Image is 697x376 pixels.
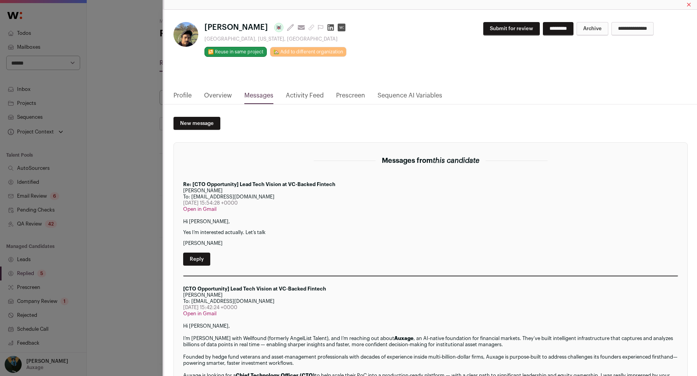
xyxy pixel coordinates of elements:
[577,22,608,36] button: Archive
[433,157,479,164] span: this candidate
[270,47,347,57] a: 🏡 Add to different organization
[183,219,678,225] p: Hi [PERSON_NAME],
[183,323,678,329] div: Hi [PERSON_NAME],
[483,22,540,36] button: Submit for review
[173,117,220,130] a: New message
[183,253,210,266] a: Reply
[382,155,479,166] h2: Messages from
[204,47,267,57] button: 🔂 Reuse in same project
[183,311,216,316] a: Open in Gmail
[378,91,442,104] a: Sequence AI Variables
[183,354,678,366] div: Founded by hedge fund veterans and asset-management professionals with decades of experience insi...
[183,304,678,311] div: [DATE] 15:42:24 +0000
[204,91,232,104] a: Overview
[204,22,268,33] span: [PERSON_NAME]
[183,188,678,194] div: [PERSON_NAME]
[183,286,678,292] div: [CTO Opportunity] Lead Tech Vision at VC-Backed Fintech
[183,240,678,246] p: [PERSON_NAME]
[183,335,678,348] div: I’m [PERSON_NAME] with Wellfound (formerly AngelList Talent), and I’m reaching out about , an AI-...
[183,229,678,236] p: Yes I’m interested actually. Let’s talk
[183,292,678,298] div: [PERSON_NAME]
[183,181,678,188] div: Re: [CTO Opportunity] Lead Tech Vision at VC-Backed Fintech
[183,194,678,200] div: To: [EMAIL_ADDRESS][DOMAIN_NAME]
[394,336,414,341] strong: Auxage
[183,207,216,212] a: Open in Gmail
[173,91,192,104] a: Profile
[336,91,365,104] a: Prescreen
[173,22,198,47] img: e683c16059386efc6632e9d63c0283f5007157a3b33aa705df0a9f46a8d7eb47.jpg
[286,91,324,104] a: Activity Feed
[204,36,348,42] div: [GEOGRAPHIC_DATA], [US_STATE], [GEOGRAPHIC_DATA]
[244,91,273,104] a: Messages
[183,298,678,304] div: To: [EMAIL_ADDRESS][DOMAIN_NAME]
[183,200,678,206] div: [DATE] 15:54:28 +0000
